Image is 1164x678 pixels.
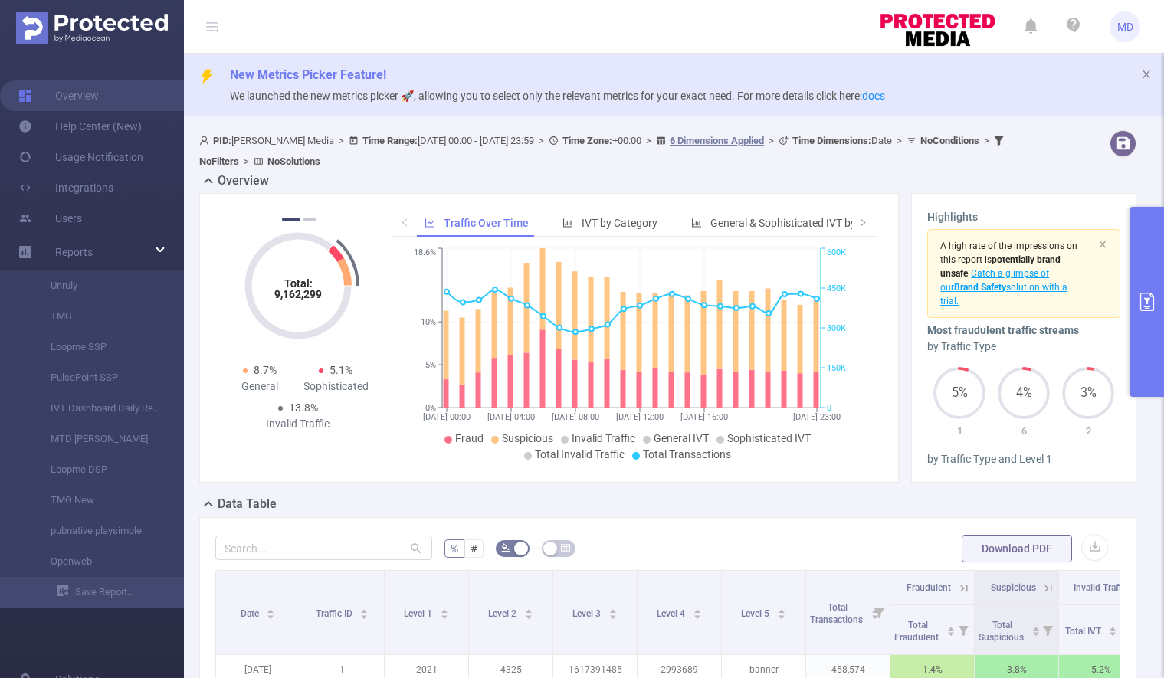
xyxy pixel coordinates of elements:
[414,248,436,258] tspan: 18.6%
[582,217,657,229] span: IVT by Category
[31,301,166,332] a: TMG
[693,613,701,617] i: icon: caret-down
[608,607,617,611] i: icon: caret-up
[16,12,168,44] img: Protected Media
[31,546,166,577] a: Openweb
[927,339,1120,355] div: by Traffic Type
[1031,624,1041,634] div: Sort
[927,324,1079,336] b: Most fraudulent traffic streams
[221,378,298,395] div: General
[31,424,166,454] a: MTD [PERSON_NAME]
[199,69,215,84] i: icon: thunderbolt
[572,432,635,444] span: Invalid Traffic
[1031,624,1040,629] i: icon: caret-up
[266,607,275,616] div: Sort
[933,387,985,399] span: 5%
[488,608,519,619] span: Level 2
[827,363,846,373] tspan: 150K
[927,451,1120,467] div: by Traffic Type and Level 1
[199,136,213,146] i: icon: user
[641,135,656,146] span: >
[793,412,841,422] tspan: [DATE] 23:00
[31,485,166,516] a: TMG New
[55,246,93,258] span: Reports
[991,582,1036,593] span: Suspicious
[892,135,907,146] span: >
[979,135,994,146] span: >
[810,602,865,625] span: Total Transactions
[552,412,599,422] tspan: [DATE] 08:00
[777,607,785,611] i: icon: caret-up
[524,607,533,616] div: Sort
[792,135,892,146] span: Date
[562,218,573,228] i: icon: bar-chart
[1037,605,1058,654] i: Filter menu
[954,282,1006,293] b: Brand Safety
[1109,624,1117,629] i: icon: caret-up
[741,608,772,619] span: Level 5
[18,203,82,234] a: Users
[425,360,436,370] tspan: 5%
[946,624,955,629] i: icon: caret-up
[927,424,992,439] p: 1
[362,135,418,146] b: Time Range:
[267,156,320,167] b: No Solutions
[691,218,702,228] i: icon: bar-chart
[1098,240,1107,249] i: icon: close
[359,607,369,616] div: Sort
[425,403,436,413] tspan: 0%
[868,571,890,654] i: Filter menu
[199,135,1008,167] span: [PERSON_NAME] Media [DATE] 00:00 - [DATE] 23:59 +00:00
[827,323,846,333] tspan: 300K
[962,535,1072,562] button: Download PDF
[487,412,535,422] tspan: [DATE] 04:00
[18,111,142,142] a: Help Center (New)
[218,172,269,190] h2: Overview
[680,412,728,422] tspan: [DATE] 16:00
[502,432,553,444] span: Suspicious
[1108,624,1117,634] div: Sort
[654,432,709,444] span: General IVT
[992,424,1056,439] p: 6
[643,448,731,460] span: Total Transactions
[1109,630,1117,634] i: icon: caret-down
[267,613,275,617] i: icon: caret-down
[657,608,687,619] span: Level 4
[330,364,352,376] span: 5.1%
[254,364,277,376] span: 8.7%
[199,156,239,167] b: No Filters
[777,607,786,616] div: Sort
[946,630,955,634] i: icon: caret-down
[979,620,1026,643] span: Total Suspicious
[920,135,979,146] b: No Conditions
[670,135,764,146] u: 6 Dimensions Applied
[562,135,612,146] b: Time Zone:
[440,613,448,617] i: icon: caret-down
[1141,66,1152,83] button: icon: close
[289,401,318,414] span: 13.8%
[1062,387,1114,399] span: 3%
[31,362,166,393] a: PulsePoint SSP
[953,605,974,654] i: Filter menu
[282,218,300,221] button: 1
[57,577,184,608] a: Save Report...
[524,607,533,611] i: icon: caret-up
[907,582,951,593] span: Fraudulent
[425,218,435,228] i: icon: line-chart
[421,317,436,327] tspan: 10%
[927,209,1120,225] h3: Highlights
[862,90,885,102] a: docs
[31,516,166,546] a: pubnative playsimple
[316,608,355,619] span: Traffic ID
[455,432,484,444] span: Fraud
[303,218,316,221] button: 2
[946,624,956,634] div: Sort
[18,142,143,172] a: Usage Notification
[572,608,603,619] span: Level 3
[1098,236,1107,253] button: icon: close
[471,542,477,555] span: #
[1031,630,1040,634] i: icon: caret-down
[404,608,434,619] span: Level 1
[608,607,618,616] div: Sort
[31,270,166,301] a: Unruly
